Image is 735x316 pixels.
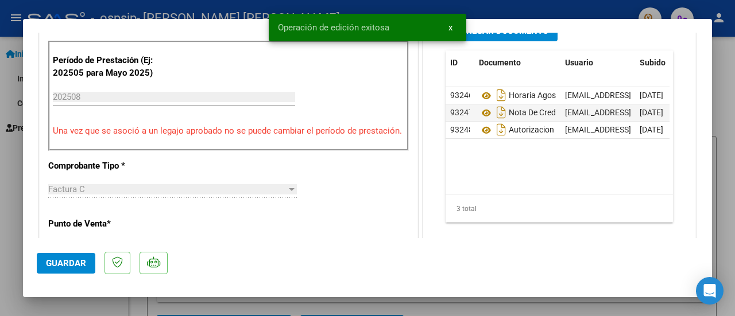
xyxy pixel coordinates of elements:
[565,58,593,67] span: Usuario
[48,217,156,231] p: Punto de Venta
[423,11,695,249] div: DOCUMENTACIÓN RESPALDATORIA
[450,91,473,100] span: 93246
[640,91,663,100] span: [DATE]
[46,258,86,268] span: Guardar
[37,253,95,274] button: Guardar
[560,50,635,75] datatable-header-cell: Usuario
[479,58,521,67] span: Documento
[48,184,85,194] span: Factura C
[446,194,673,223] div: 3 total
[494,86,509,104] i: Descargar documento
[450,108,473,117] span: 93247
[696,277,724,305] div: Open Intercom Messenger
[278,22,389,33] span: Operación de edición exitosa
[48,159,156,173] p: Comprobante Tipo *
[640,125,663,134] span: [DATE]
[450,125,473,134] span: 93248
[474,50,560,75] datatable-header-cell: Documento
[635,50,693,75] datatable-header-cell: Subido
[439,17,462,38] button: x
[494,103,509,122] i: Descargar documento
[494,120,509,139] i: Descargar documento
[479,126,554,135] span: Autorizacion
[446,50,474,75] datatable-header-cell: ID
[450,58,458,67] span: ID
[479,108,610,118] span: Nota De Credito Factura 755
[53,124,404,138] p: Una vez que se asoció a un legajo aprobado no se puede cambiar el período de prestación.
[640,58,666,67] span: Subido
[53,54,158,80] p: Período de Prestación (Ej: 202505 para Mayo 2025)
[640,108,663,117] span: [DATE]
[448,22,452,33] span: x
[479,91,563,100] span: Horaria Agosto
